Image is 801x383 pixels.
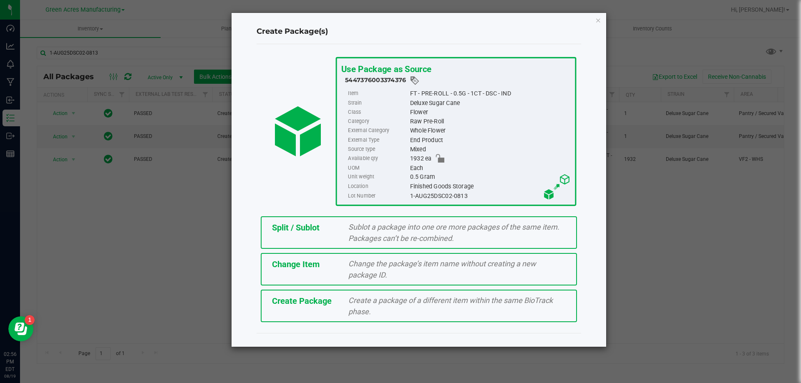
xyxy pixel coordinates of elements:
[410,126,570,135] div: Whole Flower
[410,135,570,145] div: End Product
[348,154,408,163] label: Available qty
[410,154,431,163] span: 1932 ea
[272,259,320,269] span: Change Item
[410,145,570,154] div: Mixed
[410,98,570,108] div: Deluxe Sugar Cane
[348,223,559,243] span: Sublot a package into one ore more packages of the same item. Packages can’t be re-combined.
[348,98,408,108] label: Strain
[410,117,570,126] div: Raw Pre-Roll
[341,64,431,74] span: Use Package as Source
[410,89,570,98] div: FT - PRE-ROLL - 0.5G - 1CT - DSC - IND
[348,108,408,117] label: Class
[25,315,35,325] iframe: Resource center unread badge
[348,135,408,145] label: External Type
[272,223,320,233] span: Split / Sublot
[348,117,408,126] label: Category
[348,259,536,279] span: Change the package’s item name without creating a new package ID.
[348,145,408,154] label: Source type
[348,173,408,182] label: Unit weight
[348,89,408,98] label: Item
[8,316,33,341] iframe: Resource center
[348,163,408,173] label: UOM
[348,191,408,200] label: Lot Number
[348,296,553,316] span: Create a package of a different item within the same BioTrack phase.
[345,75,571,86] div: 5447376003374376
[272,296,332,306] span: Create Package
[410,108,570,117] div: Flower
[348,126,408,135] label: External Category
[348,182,408,191] label: Location
[257,26,581,37] h4: Create Package(s)
[410,191,570,200] div: 1-AUG25DSC02-0813
[410,173,570,182] div: 0.5 Gram
[410,163,570,173] div: Each
[410,182,570,191] div: Finished Goods Storage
